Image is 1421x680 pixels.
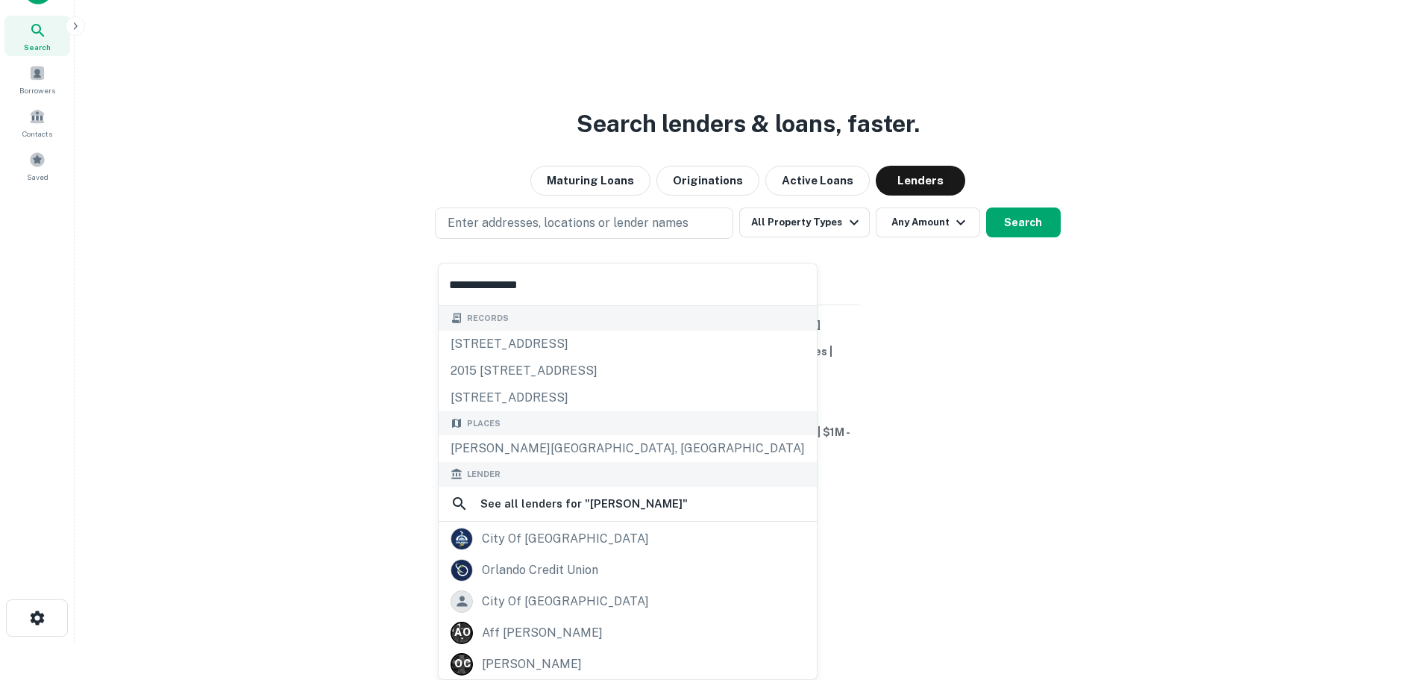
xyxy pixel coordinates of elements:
[4,146,70,186] a: Saved
[439,555,817,586] a: orlando credit union
[482,559,598,581] div: orlando credit union
[439,331,817,358] div: [STREET_ADDRESS]
[482,528,649,550] div: city of [GEOGRAPHIC_DATA]
[1346,513,1421,584] iframe: Chat Widget
[765,166,870,196] button: Active Loans
[4,59,70,99] a: Borrowers
[454,625,470,640] p: A O
[467,417,501,430] span: Places
[454,656,470,672] p: O C
[467,312,509,325] span: Records
[24,41,51,53] span: Search
[876,166,965,196] button: Lenders
[22,128,52,140] span: Contacts
[451,560,472,581] img: picture
[439,617,817,649] a: A Oaff [PERSON_NAME]
[439,523,817,555] a: city of [GEOGRAPHIC_DATA]
[19,84,55,96] span: Borrowers
[482,653,582,676] div: [PERSON_NAME]
[876,208,980,237] button: Any Amount
[4,102,70,143] a: Contacts
[577,106,920,142] h3: Search lenders & loans, faster.
[439,384,817,411] div: [STREET_ADDRESS]
[435,208,733,239] button: Enter addresses, locations or lender names
[439,435,817,462] div: [PERSON_NAME][GEOGRAPHIC_DATA], [GEOGRAPHIC_DATA]
[656,166,759,196] button: Originations
[4,16,70,56] a: Search
[530,166,650,196] button: Maturing Loans
[467,468,501,481] span: Lender
[986,208,1061,237] button: Search
[439,586,817,617] a: city of [GEOGRAPHIC_DATA]
[482,590,649,613] div: city of [GEOGRAPHIC_DATA]
[739,208,869,237] button: All Property Types
[439,649,817,680] a: O C[PERSON_NAME]
[480,495,688,513] h6: See all lenders for " [PERSON_NAME] "
[451,528,472,549] img: picture
[448,214,688,232] p: Enter addresses, locations or lender names
[482,622,603,644] div: aff [PERSON_NAME]
[439,358,817,384] div: 2015 [STREET_ADDRESS]
[27,171,48,183] span: Saved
